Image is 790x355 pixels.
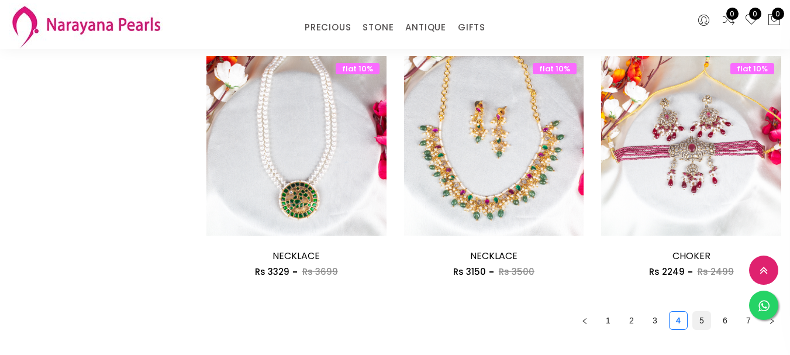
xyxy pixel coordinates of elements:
[726,8,739,20] span: 0
[722,13,736,28] a: 0
[669,311,688,330] li: 4
[255,266,289,278] span: Rs 3329
[363,19,394,36] a: STONE
[716,311,734,330] li: 6
[470,249,518,263] a: NECKLACE
[302,266,338,278] span: Rs 3699
[693,312,710,329] a: 5
[763,311,781,330] button: right
[763,311,781,330] li: Next Page
[730,63,774,74] span: flat 10%
[533,63,577,74] span: flat 10%
[575,311,594,330] button: left
[670,312,687,329] a: 4
[744,13,758,28] a: 0
[622,311,641,330] li: 2
[740,312,757,329] a: 7
[623,312,640,329] a: 2
[768,318,775,325] span: right
[767,13,781,28] button: 0
[336,63,380,74] span: flat 10%
[272,249,320,263] a: NECKLACE
[646,312,664,329] a: 3
[575,311,594,330] li: Previous Page
[305,19,351,36] a: PRECIOUS
[499,266,534,278] span: Rs 3500
[692,311,711,330] li: 5
[581,318,588,325] span: left
[599,312,617,329] a: 1
[453,266,486,278] span: Rs 3150
[405,19,446,36] a: ANTIQUE
[672,249,710,263] a: CHOKER
[739,311,758,330] li: 7
[749,8,761,20] span: 0
[599,311,617,330] li: 1
[646,311,664,330] li: 3
[772,8,784,20] span: 0
[698,266,734,278] span: Rs 2499
[649,266,685,278] span: Rs 2249
[716,312,734,329] a: 6
[458,19,485,36] a: GIFTS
